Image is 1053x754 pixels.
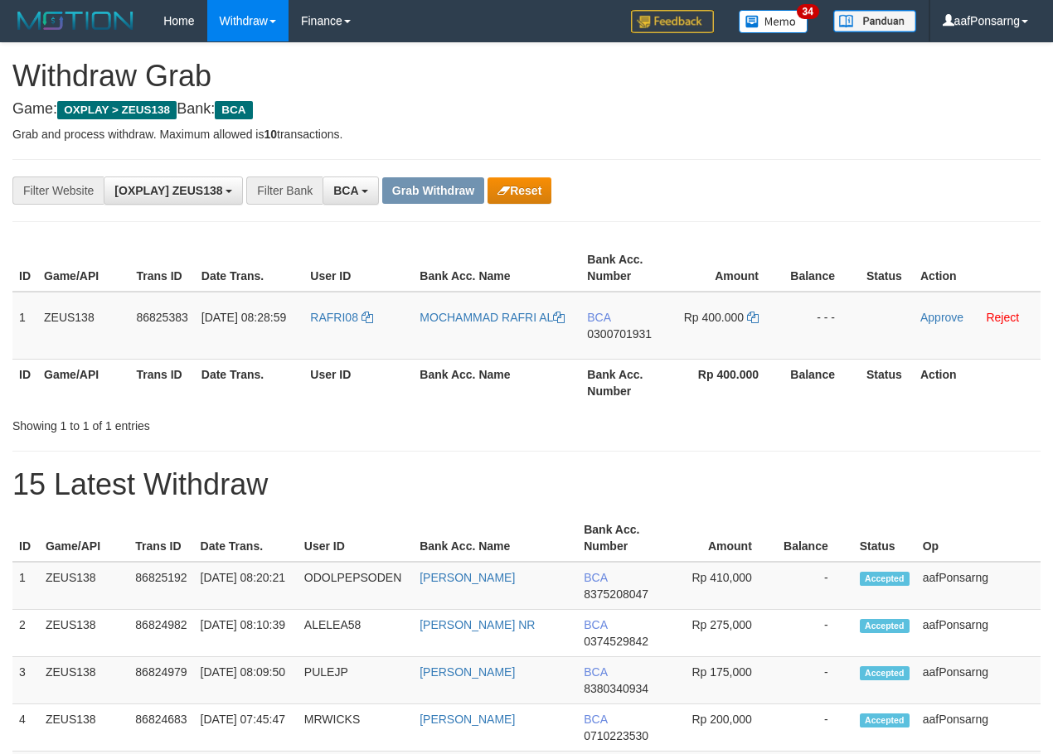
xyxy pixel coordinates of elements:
div: Filter Bank [246,176,323,205]
td: ZEUS138 [39,657,129,704]
th: Bank Acc. Name [413,359,580,406]
td: - [777,657,853,704]
td: Rp 200,000 [669,704,777,752]
strong: 10 [264,128,277,141]
th: Amount [674,244,784,292]
td: - [777,704,853,752]
th: Bank Acc. Number [580,359,674,406]
td: [DATE] 08:09:50 [194,657,298,704]
th: Bank Acc. Number [580,244,674,292]
h1: Withdraw Grab [12,60,1041,93]
td: [DATE] 08:10:39 [194,610,298,657]
th: Amount [669,515,777,562]
td: [DATE] 07:45:47 [194,704,298,752]
span: Accepted [860,666,910,680]
td: Rp 175,000 [669,657,777,704]
img: Button%20Memo.svg [739,10,808,33]
td: MRWICKS [298,704,413,752]
th: User ID [298,515,413,562]
a: Approve [920,311,963,324]
td: aafPonsarng [916,562,1041,610]
th: Trans ID [129,244,194,292]
td: [DATE] 08:20:21 [194,562,298,610]
a: Copy 400000 to clipboard [747,311,759,324]
th: Op [916,515,1041,562]
a: [PERSON_NAME] [420,665,515,679]
th: Game/API [39,515,129,562]
div: Showing 1 to 1 of 1 entries [12,411,426,434]
span: Copy 0300701931 to clipboard [587,327,652,341]
th: Balance [777,515,853,562]
th: Status [860,244,914,292]
th: Status [860,359,914,406]
span: 86825383 [136,311,187,324]
td: ZEUS138 [39,610,129,657]
span: BCA [584,618,607,631]
span: Accepted [860,619,910,633]
td: Rp 410,000 [669,562,777,610]
th: Status [853,515,916,562]
td: 86825192 [129,562,193,610]
td: ZEUS138 [39,562,129,610]
th: Game/API [37,244,129,292]
button: Reset [488,177,551,204]
th: Bank Acc. Name [413,244,580,292]
img: panduan.png [833,10,916,32]
td: ZEUS138 [37,292,129,360]
h4: Game: Bank: [12,101,1041,118]
th: Date Trans. [195,359,304,406]
th: Bank Acc. Number [577,515,669,562]
span: RAFRI08 [310,311,358,324]
div: Filter Website [12,176,104,205]
span: Accepted [860,713,910,727]
td: - - - [784,292,860,360]
a: Reject [986,311,1019,324]
th: Action [914,244,1041,292]
p: Grab and process withdraw. Maximum allowed is transactions. [12,126,1041,143]
td: Rp 275,000 [669,610,777,657]
td: 86824979 [129,657,193,704]
span: Copy 0710223530 to clipboard [584,729,648,742]
img: MOTION_logo.png [12,8,138,33]
img: Feedback.jpg [631,10,714,33]
td: 2 [12,610,39,657]
button: BCA [323,176,379,205]
th: Trans ID [129,359,194,406]
span: OXPLAY > ZEUS138 [57,101,177,119]
a: [PERSON_NAME] [420,713,515,726]
td: aafPonsarng [916,610,1041,657]
a: [PERSON_NAME] [420,571,515,584]
span: BCA [584,571,607,584]
th: Rp 400.000 [674,359,784,406]
td: ALELEA58 [298,610,413,657]
td: - [777,562,853,610]
button: Grab Withdraw [382,177,484,204]
td: ODOLPEPSODEN [298,562,413,610]
span: [DATE] 08:28:59 [201,311,286,324]
td: 1 [12,292,37,360]
th: Balance [784,359,860,406]
th: Date Trans. [195,244,304,292]
span: BCA [584,665,607,679]
a: RAFRI08 [310,311,372,324]
th: Date Trans. [194,515,298,562]
th: ID [12,515,39,562]
span: Copy 0374529842 to clipboard [584,635,648,648]
td: 3 [12,657,39,704]
td: 86824683 [129,704,193,752]
span: 34 [797,4,819,19]
span: Accepted [860,572,910,586]
h1: 15 Latest Withdraw [12,468,1041,501]
td: aafPonsarng [916,704,1041,752]
th: Trans ID [129,515,193,562]
a: [PERSON_NAME] NR [420,618,535,631]
span: Copy 8380340934 to clipboard [584,682,648,695]
a: MOCHAMMAD RAFRI AL [420,311,565,324]
th: Action [914,359,1041,406]
td: - [777,610,853,657]
span: Copy 8375208047 to clipboard [584,587,648,601]
th: Balance [784,244,860,292]
th: Game/API [37,359,129,406]
td: ZEUS138 [39,704,129,752]
th: ID [12,359,37,406]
